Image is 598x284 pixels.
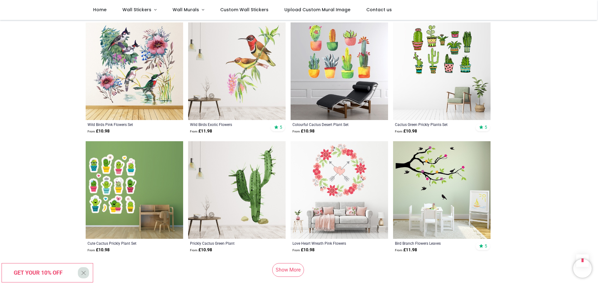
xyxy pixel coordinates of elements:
[291,22,388,120] img: Colourful Cactus Desert Plant Wall Sticker Set
[395,130,402,133] span: From
[280,124,282,130] span: 5
[292,130,300,133] span: From
[188,141,286,239] img: Prickly Cactus Green Plant Wall Sticker
[292,247,315,253] strong: £ 10.98
[395,248,402,252] span: From
[88,122,163,127] a: Wild Birds Pink Flowers Set
[88,130,95,133] span: From
[88,128,110,134] strong: £ 10.98
[88,241,163,246] a: Cute Cactus Prickly Plant Set
[291,141,388,239] img: Love Heart Wreath Pink Flowers Wall Sticker
[366,7,392,13] span: Contact us
[395,241,470,246] a: Bird Branch Flowers Leaves
[190,122,265,127] a: Wild Birds Exotic Flowers
[395,122,470,127] a: Cactus Green Prickly Plants Set
[573,259,592,278] iframe: Brevo live chat
[284,7,350,13] span: Upload Custom Mural Image
[292,248,300,252] span: From
[485,124,487,130] span: 5
[485,243,487,249] span: 5
[190,130,197,133] span: From
[86,22,183,120] img: Wild Birds Pink Flowers Wall Sticker Set
[393,141,491,239] img: Bird Branch Flowers Leaves Wall Sticker
[88,247,110,253] strong: £ 10.98
[93,7,107,13] span: Home
[292,241,368,246] a: Love Heart Wreath Pink Flowers
[122,7,151,13] span: Wall Stickers
[173,7,199,13] span: Wall Murals
[190,248,197,252] span: From
[393,22,491,120] img: Cactus Green Prickly Plants Wall Sticker Set
[86,141,183,239] img: Cute Cactus Prickly Plant Wall Sticker Set
[188,22,286,120] img: Wild Birds Exotic Flowers Wall Sticker
[190,247,212,253] strong: £ 10.98
[190,241,265,246] a: Prickly Cactus Green Plant
[292,122,368,127] a: Colourful Cactus Desert Plant Set
[220,7,268,13] span: Custom Wall Stickers
[292,128,315,134] strong: £ 10.98
[88,248,95,252] span: From
[272,263,304,277] a: Show More
[395,247,417,253] strong: £ 11.98
[395,128,417,134] strong: £ 10.98
[190,128,212,134] strong: £ 11.98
